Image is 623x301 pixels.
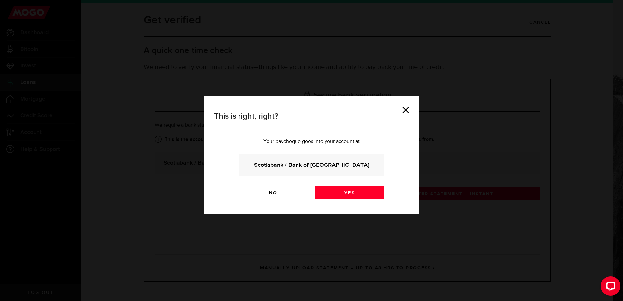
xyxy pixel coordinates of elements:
[596,274,623,301] iframe: LiveChat chat widget
[315,186,384,199] a: Yes
[214,139,409,144] p: Your paycheque goes into your account at
[214,110,409,129] h3: This is right, right?
[247,161,376,169] strong: Scotiabank / Bank of [GEOGRAPHIC_DATA]
[239,186,308,199] a: No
